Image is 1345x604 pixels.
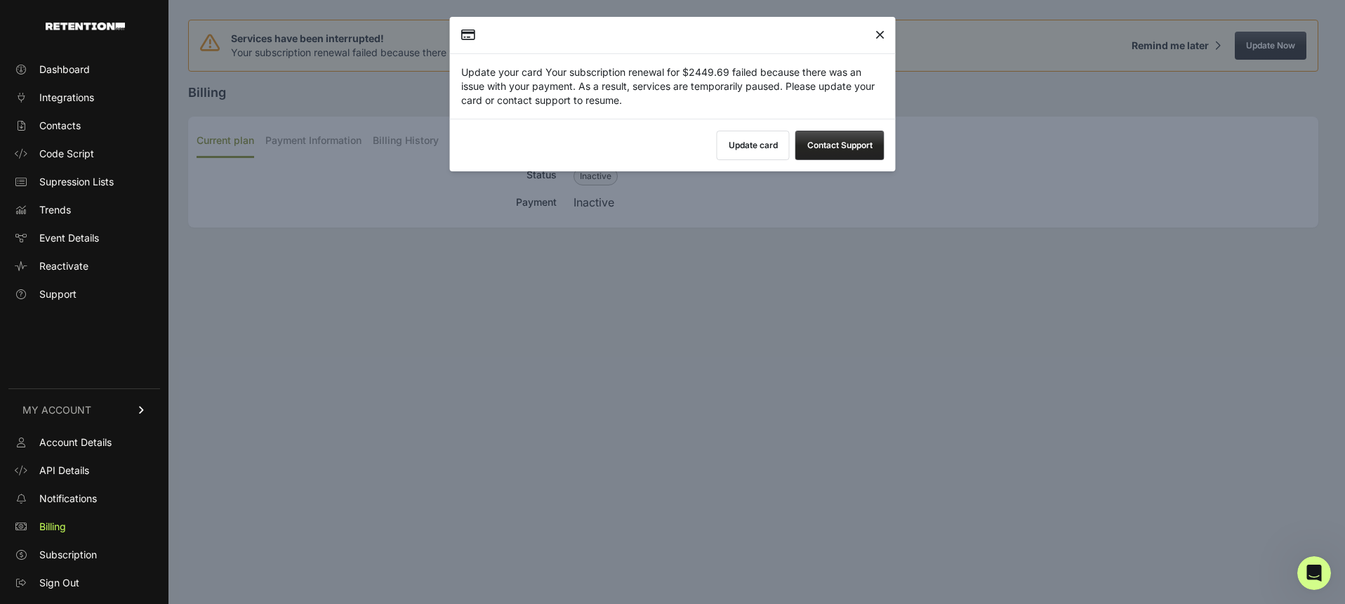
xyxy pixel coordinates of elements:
span: API Details [39,464,89,478]
span: Support [39,287,77,301]
a: Notifications [8,487,160,510]
span: Your subscription renewal for $2449.69 failed because there was an issue with your payment. As a ... [461,66,875,106]
span: MY ACCOUNT [22,403,91,417]
a: API Details [8,459,160,482]
span: Billing [39,520,66,534]
span: Update your card [461,66,543,78]
a: Account Details [8,431,160,454]
span: Account Details [39,435,112,449]
span: Trends [39,203,71,217]
a: Code Script [8,143,160,165]
a: Sign Out [8,572,160,594]
span: Reactivate [39,259,88,273]
a: Subscription [8,544,160,566]
iframe: Intercom live chat [1297,556,1331,590]
a: Support [8,283,160,306]
a: Contacts [8,114,160,137]
a: Dashboard [8,58,160,81]
span: Dashboard [39,63,90,77]
span: Contacts [39,119,81,133]
a: MY ACCOUNT [8,388,160,431]
a: Reactivate [8,255,160,277]
a: Billing [8,516,160,538]
a: Trends [8,199,160,221]
button: Update card [717,131,790,160]
a: Supression Lists [8,171,160,193]
span: Code Script [39,147,94,161]
span: Subscription [39,548,97,562]
span: Sign Out [39,576,79,590]
a: Event Details [8,227,160,249]
i: Close [875,35,884,36]
span: Event Details [39,231,99,245]
img: Retention.com [46,22,125,30]
span: Integrations [39,91,94,105]
button: Contact Support [795,131,884,160]
span: Notifications [39,492,97,506]
a: Integrations [8,86,160,109]
span: Supression Lists [39,175,114,189]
